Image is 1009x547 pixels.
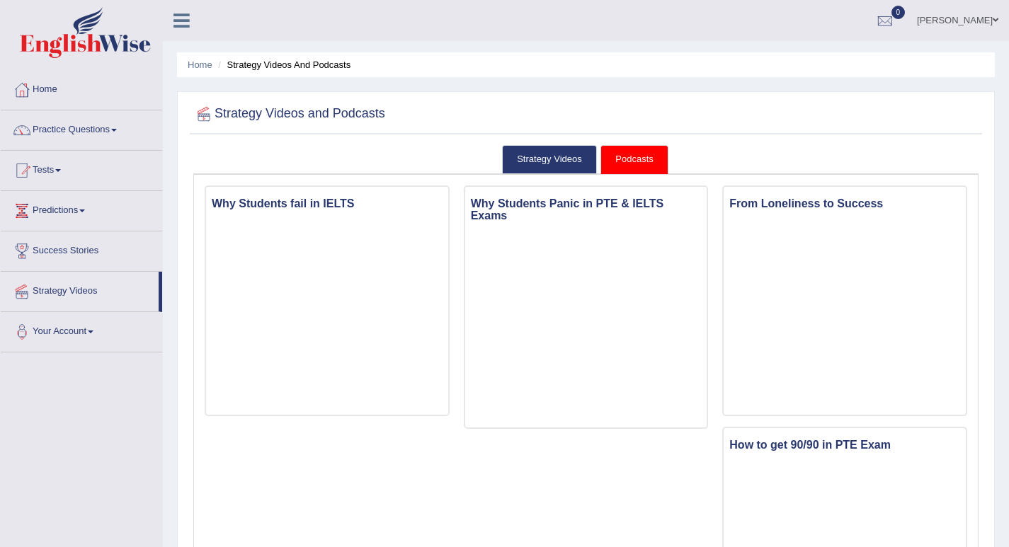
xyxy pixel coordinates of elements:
h2: Strategy Videos and Podcasts [193,103,385,125]
a: Podcasts [600,145,668,174]
a: Predictions [1,191,162,226]
span: 0 [891,6,906,19]
a: Strategy Videos [1,272,159,307]
a: Home [188,59,212,70]
a: Tests [1,151,162,186]
li: Strategy Videos and Podcasts [215,58,350,71]
a: Strategy Videos [502,145,597,174]
a: Your Account [1,312,162,347]
a: Success Stories [1,231,162,267]
a: Practice Questions [1,110,162,146]
h3: From Loneliness to Success [724,194,966,214]
h3: How to get 90/90 in PTE Exam [724,435,966,455]
h3: Why Students fail in IELTS [206,194,448,214]
a: Home [1,70,162,105]
h3: Why Students Panic in PTE & IELTS Exams [465,194,707,226]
